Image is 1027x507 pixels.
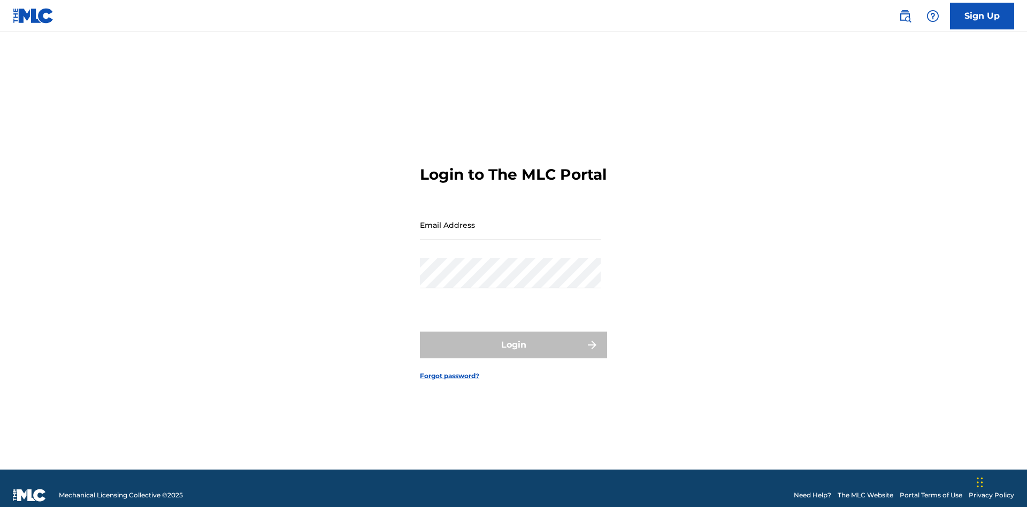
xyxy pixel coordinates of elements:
h3: Login to The MLC Portal [420,165,607,184]
img: MLC Logo [13,8,54,24]
a: Need Help? [794,490,831,500]
div: Drag [977,466,983,498]
div: Help [922,5,944,27]
span: Mechanical Licensing Collective © 2025 [59,490,183,500]
a: Sign Up [950,3,1014,29]
img: search [899,10,911,22]
a: Forgot password? [420,371,479,381]
img: logo [13,489,46,502]
iframe: Chat Widget [974,456,1027,507]
a: Privacy Policy [969,490,1014,500]
img: help [926,10,939,22]
a: Public Search [894,5,916,27]
a: Portal Terms of Use [900,490,962,500]
a: The MLC Website [838,490,893,500]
